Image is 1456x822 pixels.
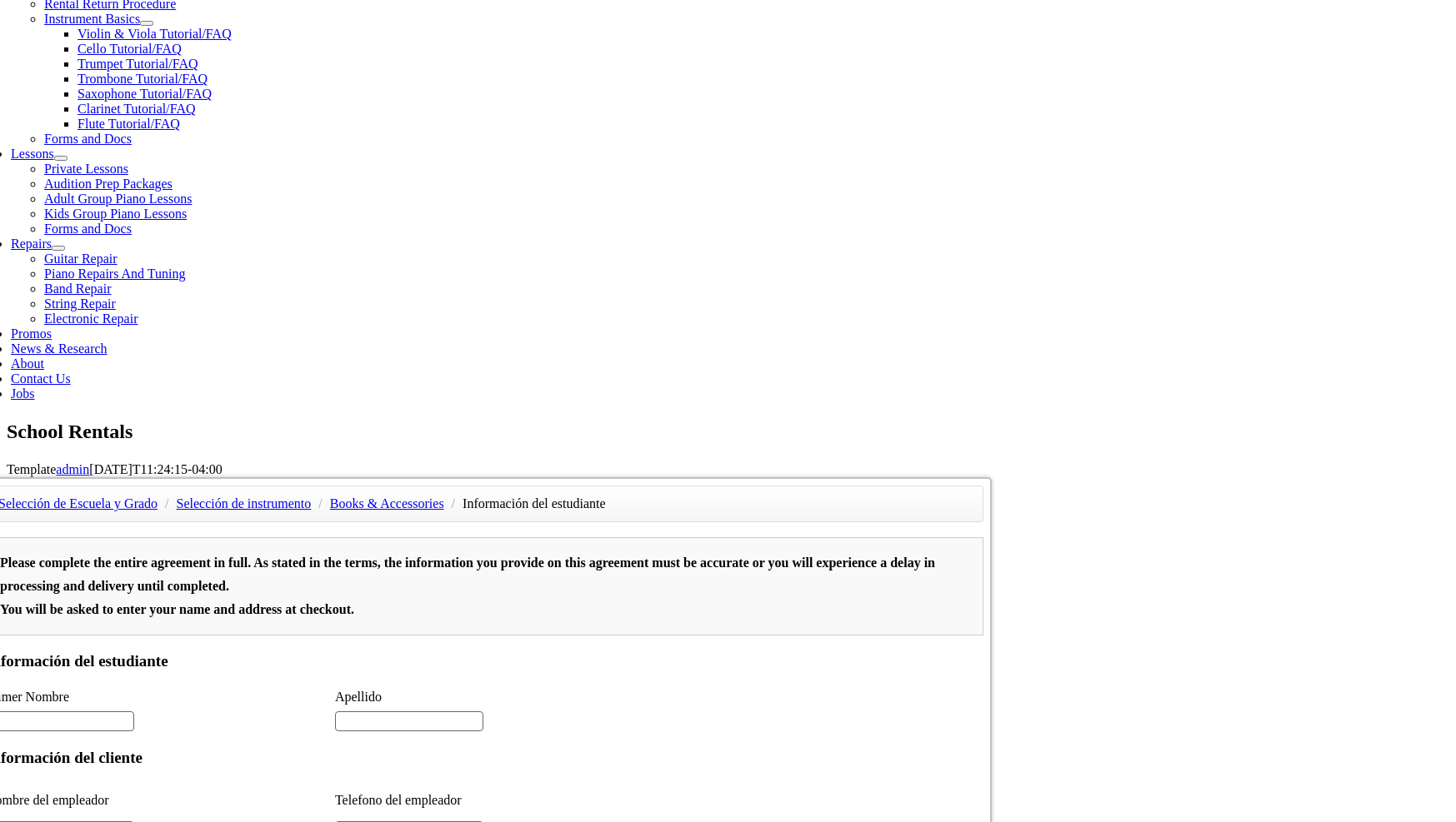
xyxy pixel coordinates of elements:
a: Forms and Docs [44,222,132,236]
a: Instrument Basics [44,12,140,26]
a: Band Repair [44,281,111,296]
div: Cuenta . #__________________ [671,128,820,138]
div: Iniciales del [753,178,810,188]
button: Open submenu of Lessons [54,156,68,161]
div: Código de App. ___________ [676,145,812,155]
a: Forms and Docs [44,132,132,146]
select: Zoom [475,4,593,22]
a: Electronic Repair [44,311,138,326]
span: (1 of 2) [183,4,223,22]
a: Repairs [11,237,52,251]
div: [PERSON_NAME] Music Store & Studios Inc., sirviendo al área desde 1929. Le [389,76,798,87]
a: Adult Group Piano Lessons [44,192,192,206]
a: Books & Accessories [330,496,444,511]
a: Audition Prep Packages [44,177,173,191]
div: Sección 1A: Información del Titular de la Tarjeta [169,190,383,199]
a: Flute Tutorial/FAQ [78,117,180,131]
a: Jobs [11,386,34,401]
a: Saxophone Tutorial/FAQ [78,87,212,101]
button: Open submenu of Instrument Basics [140,21,153,26]
a: Kids Group Piano Lessons [44,207,187,221]
a: Cello Tutorial/FAQ [78,42,182,56]
a: About [11,356,44,371]
div: el servicio de la más alta calidad posible. [389,102,598,113]
span: / [314,496,326,511]
a: Selección de instrumento [177,496,312,511]
a: Guitar Repair [44,252,118,266]
a: Piano Repairs And Tuning [44,267,185,281]
div: Personal ___________________________ [393,195,590,205]
a: Contact Us [11,371,71,386]
div: Para Uso de Oficina [393,128,492,139]
span: / [161,496,173,511]
button: Open submenu of Repairs [52,246,65,251]
a: News & Research [11,341,108,356]
div: agradecemos por elegir [PERSON_NAME] como su empresa de [PERSON_NAME] y esperamos brindarle [389,88,938,100]
div: Arrendamiento Comienza _______________________ [393,162,643,172]
div: Arrendamiento Termina [643,162,753,172]
div: PA [173,143,200,171]
div: ___________________________ # de Serie ___________________________ [393,178,753,188]
li: Información del estudiante [463,492,606,516]
span: Template [7,462,56,476]
span: / [448,496,459,511]
a: Clarinet Tutorial/FAQ [78,102,196,116]
a: Violin & Viola Tutorial/FAQ [78,27,232,41]
a: Lessons [11,147,54,161]
a: Private Lessons [44,162,128,176]
div: Contrato de Arrendamiento Escolar: Banda [389,52,818,73]
li: Telefono del empleador [335,782,684,819]
li: Apellido [335,685,684,709]
a: Trombone Tutorial/FAQ [78,72,208,86]
a: Promos [11,326,52,341]
span: [DATE]T11:24:15-04:00 [89,462,222,476]
a: admin [56,462,89,476]
a: Trumpet Tutorial/FAQ [78,57,198,71]
div: Mfr. ___________________Valor ______________________ [393,145,676,155]
input: Page [138,3,183,22]
a: String Repair [44,296,116,311]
